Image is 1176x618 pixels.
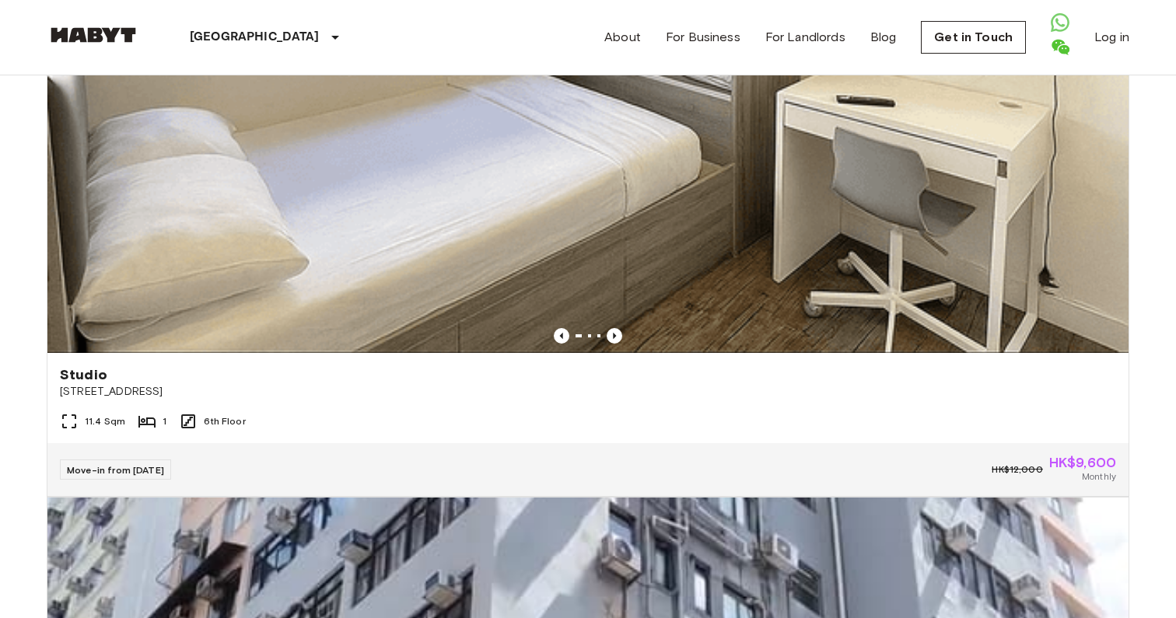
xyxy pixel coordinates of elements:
span: 1 [163,414,166,428]
a: Open WhatsApp [1051,20,1069,35]
span: Studio [60,365,107,384]
span: Monthly [1082,470,1116,484]
a: Log in [1094,28,1129,47]
p: [GEOGRAPHIC_DATA] [190,28,320,47]
a: Open WeChat [1051,44,1069,59]
button: Previous image [554,328,569,344]
span: HK$9,600 [1049,456,1116,470]
span: Move-in from [DATE] [67,464,164,476]
span: 6th Floor [204,414,245,428]
a: About [604,28,641,47]
span: [STREET_ADDRESS] [60,384,1116,400]
img: Habyt [47,27,140,43]
a: For Business [666,28,740,47]
span: 11.4 Sqm [85,414,125,428]
a: Get in Touch [921,21,1026,54]
button: Previous image [607,328,622,344]
a: Blog [870,28,897,47]
a: For Landlords [765,28,845,47]
span: HK$12,000 [992,463,1042,477]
